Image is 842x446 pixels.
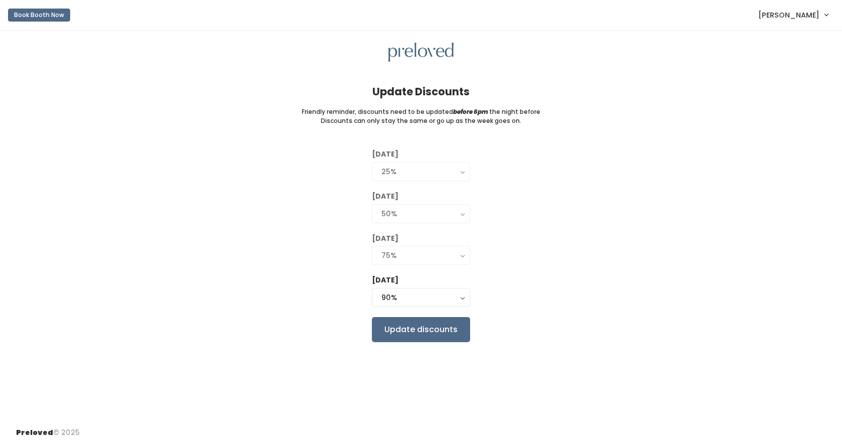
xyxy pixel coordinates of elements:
span: [PERSON_NAME] [758,10,819,21]
h4: Update Discounts [372,86,470,97]
div: 50% [381,208,461,219]
a: [PERSON_NAME] [748,4,838,26]
button: 50% [372,204,470,223]
div: 25% [381,166,461,177]
label: [DATE] [372,233,398,244]
span: Preloved [16,427,53,437]
img: preloved logo [388,43,454,62]
button: 25% [372,162,470,181]
small: Friendly reminder, discounts need to be updated the night before [302,107,540,116]
div: 75% [381,250,461,261]
label: [DATE] [372,191,398,202]
label: [DATE] [372,275,398,285]
label: [DATE] [372,149,398,160]
input: Update discounts [372,317,470,342]
button: 75% [372,246,470,265]
small: Discounts can only stay the same or go up as the week goes on. [321,116,521,125]
button: 90% [372,288,470,307]
button: Book Booth Now [8,9,70,22]
div: © 2025 [16,419,80,438]
i: before 6pm [453,107,488,116]
a: Book Booth Now [8,4,70,26]
div: 90% [381,292,461,303]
